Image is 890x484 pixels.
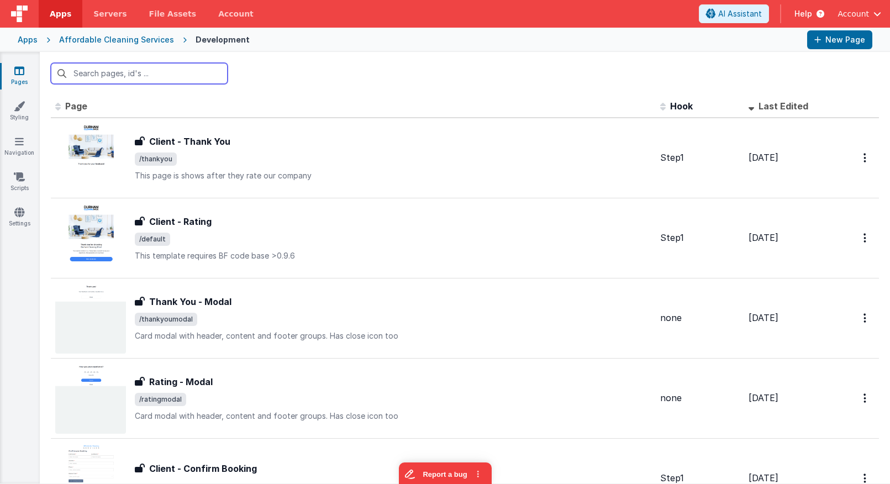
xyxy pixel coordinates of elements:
input: Search pages, id's ... [51,63,228,84]
span: Page [65,101,87,112]
p: This template requires BF code base >0.9.6 [135,250,651,261]
span: /default [135,233,170,246]
span: Help [794,8,812,19]
span: Hook [670,101,693,112]
span: Apps [50,8,71,19]
div: Step1 [660,232,740,244]
div: Development [196,34,250,45]
span: Servers [93,8,127,19]
h3: Client - Confirm Booking [149,462,257,475]
button: New Page [807,30,872,49]
div: Step1 [660,151,740,164]
button: AI Assistant [699,4,769,23]
h3: Thank You - Modal [149,295,231,308]
span: Last Edited [759,101,808,112]
button: Account [838,8,881,19]
h3: Rating - Modal [149,375,213,388]
span: /thankyoumodal [135,313,197,326]
div: Affordable Cleaning Services [59,34,174,45]
p: Card modal with header, content and footer groups. Has close icon too [135,330,651,341]
span: [DATE] [749,392,778,403]
button: Options [857,146,875,169]
button: Options [857,307,875,329]
p: This page is shows after they rate our company [135,170,651,181]
span: /thankyou [135,152,177,166]
button: Options [857,387,875,409]
p: Card modal with header, content and footer groups. Has close icon too [135,411,651,422]
h3: Client - Rating [149,215,212,228]
span: Account [838,8,869,19]
span: File Assets [149,8,197,19]
span: [DATE] [749,232,778,243]
span: [DATE] [749,472,778,483]
div: none [660,312,740,324]
span: /ratingmodal [135,393,186,406]
div: none [660,392,740,404]
span: AI Assistant [718,8,762,19]
button: Options [857,227,875,249]
div: Apps [18,34,38,45]
h3: Client - Thank You [149,135,230,148]
span: [DATE] [749,152,778,163]
span: [DATE] [749,312,778,323]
